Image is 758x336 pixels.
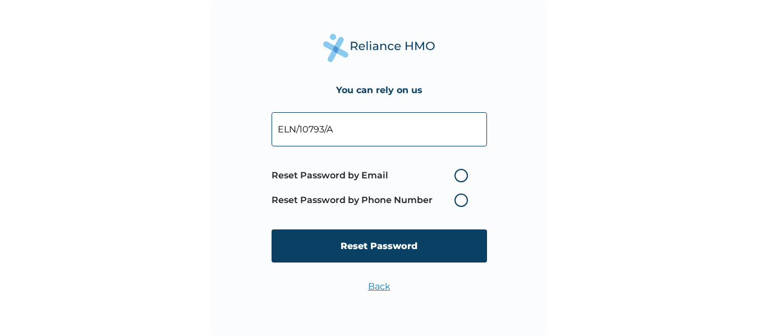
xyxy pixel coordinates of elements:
[272,169,474,182] label: Reset Password by Email
[272,229,487,263] input: Reset Password
[272,163,474,213] span: Password reset method
[323,34,435,62] img: Reliance Health's Logo
[368,281,391,292] a: Back
[336,85,422,95] h4: You can rely on us
[272,112,487,146] input: Your Enrollee ID or Email Address
[272,194,474,207] label: Reset Password by Phone Number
